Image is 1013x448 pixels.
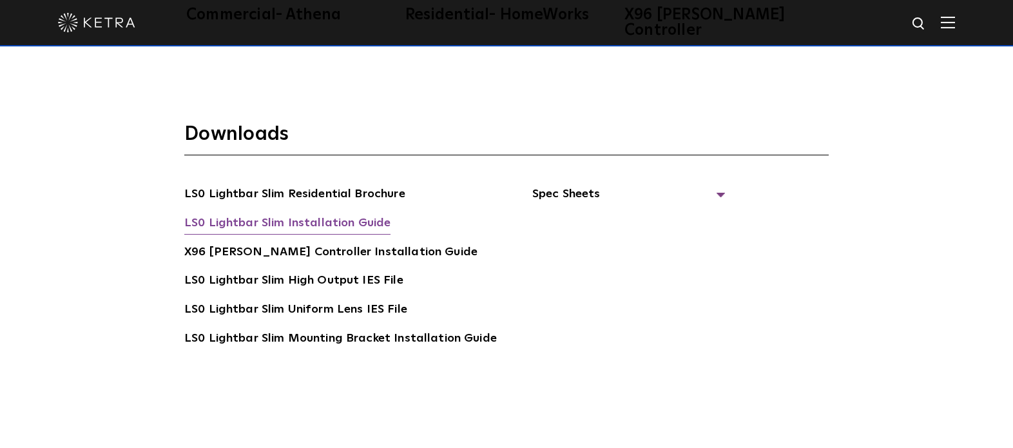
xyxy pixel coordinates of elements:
[184,329,497,350] a: LS0 Lightbar Slim Mounting Bracket Installation Guide
[184,185,405,206] a: LS0 Lightbar Slim Residential Brochure
[532,185,726,213] span: Spec Sheets
[911,16,927,32] img: search icon
[184,243,478,264] a: X96 [PERSON_NAME] Controller Installation Guide
[184,300,407,321] a: LS0 Lightbar Slim Uniform Lens IES File
[184,214,391,235] a: LS0 Lightbar Slim Installation Guide
[941,16,955,28] img: Hamburger%20Nav.svg
[184,122,829,155] h3: Downloads
[184,271,403,292] a: LS0 Lightbar Slim High Output IES File
[58,13,135,32] img: ketra-logo-2019-white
